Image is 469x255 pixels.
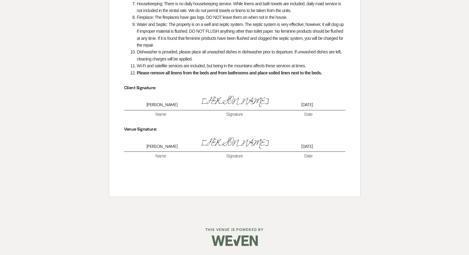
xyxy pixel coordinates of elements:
span: Name [124,153,198,159]
span: Wi-Fi and satellite services are included, but being in the mountains affects these services at t... [137,63,306,68]
strong: Please remove all linens from the beds and from bathrooms and place soiled linen next to the beds. [137,70,322,75]
span: [PERSON_NAME] [126,143,198,149]
span: Water and Septic: The property is on a well and septic system. The septic system is very effectiv... [137,22,345,48]
span: [PERSON_NAME] [126,102,198,108]
span: Date [271,111,345,118]
span: Name [124,111,198,118]
span: [PERSON_NAME] [198,136,271,149]
span: Date [271,153,345,159]
span: Signature [198,111,271,118]
strong: Venue Signature: [124,126,157,132]
span: [DATE] [271,143,343,149]
span: Dishwasher is provided, please place all unwashed dishes in dishwasher prior to departure. If unw... [137,49,343,61]
img: Weven Logo [212,230,258,251]
strong: Client Signature: [124,85,156,90]
span: [DATE] [271,102,343,108]
span: Fireplace: The fireplaces have gas logs. DO NOT leave them on when not in the house. [137,15,287,20]
span: Signature [198,153,271,159]
span: [PERSON_NAME] [198,95,271,108]
span: Housekeeping: There is no daily housekeeping service. While linens and bath towels are included, ... [137,1,342,13]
